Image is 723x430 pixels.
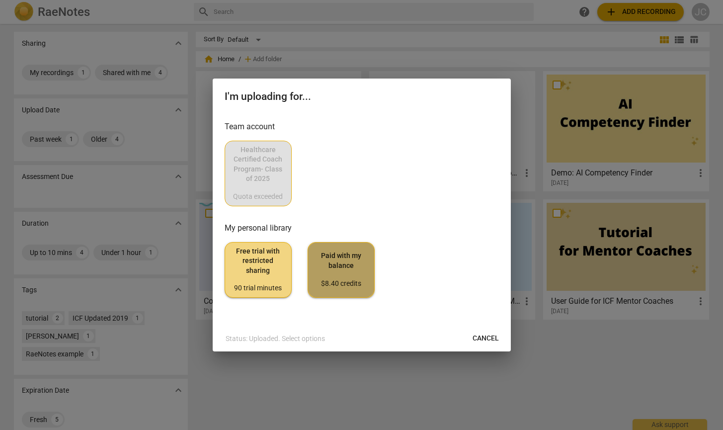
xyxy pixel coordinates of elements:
[233,283,283,293] div: 90 trial minutes
[308,242,375,298] button: Paid with my balance$8.40 credits
[225,222,499,234] h3: My personal library
[225,121,499,133] h3: Team account
[316,279,366,289] div: $8.40 credits
[225,90,499,103] h2: I'm uploading for...
[225,242,292,298] button: Free trial with restricted sharing90 trial minutes
[465,330,507,347] button: Cancel
[226,334,325,344] p: Status: Uploaded. Select options
[316,251,366,288] span: Paid with my balance
[233,247,283,293] span: Free trial with restricted sharing
[473,334,499,344] span: Cancel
